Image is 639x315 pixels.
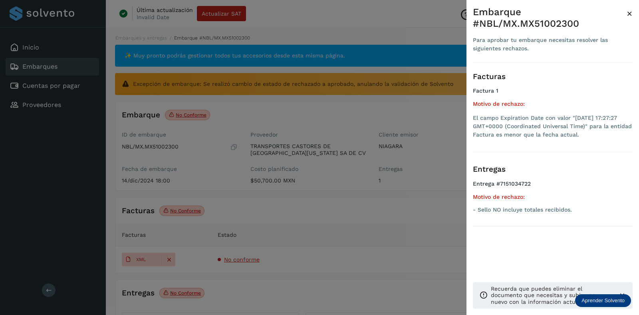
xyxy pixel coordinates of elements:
[473,36,627,53] div: Para aprobar tu embarque necesitas resolver las siguientes rechazos.
[581,297,625,304] p: Aprender Solvento
[473,180,633,194] h4: Entrega #7151034722
[473,194,633,200] h5: Motivo de rechazo:
[473,87,633,94] h4: Factura 1
[627,8,633,19] span: ×
[627,6,633,21] button: Close
[473,114,633,139] li: El campo Expiration Date con valor "[DATE] 17:27:27 GMT+0000 (Coordinated Universal Time)" para l...
[473,165,633,174] h3: Entregas
[473,206,633,213] p: - Sello NO incluye totales recibidos.
[575,294,631,307] div: Aprender Solvento
[473,101,633,107] h5: Motivo de rechazo:
[491,285,612,305] p: Recuerda que puedes eliminar el documento que necesitas y subir uno nuevo con la información actu...
[473,72,633,81] h3: Facturas
[473,6,627,30] div: Embarque #NBL/MX.MX51002300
